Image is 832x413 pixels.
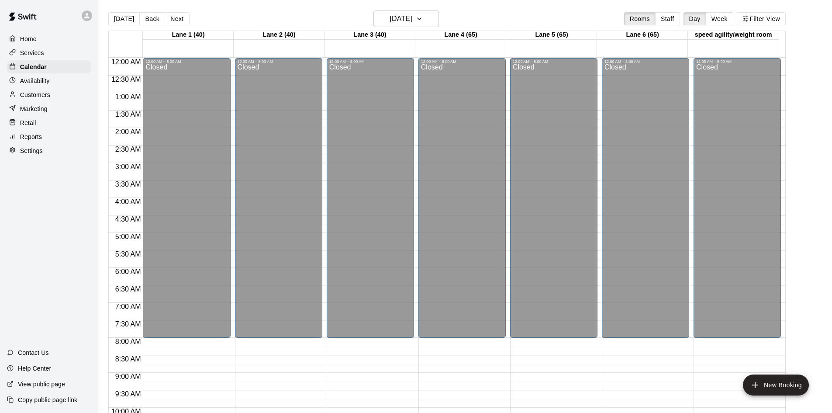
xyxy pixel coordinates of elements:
[7,88,91,101] a: Customers
[143,58,230,338] div: 12:00 AM – 8:00 AM: Closed
[238,64,320,341] div: Closed
[513,59,595,64] div: 12:00 AM – 8:00 AM
[325,31,415,39] div: Lane 3 (40)
[165,12,189,25] button: Next
[109,76,143,83] span: 12:30 AM
[145,59,228,64] div: 12:00 AM – 8:00 AM
[418,58,506,338] div: 12:00 AM – 8:00 AM: Closed
[20,132,42,141] p: Reports
[327,58,414,338] div: 12:00 AM – 8:00 AM: Closed
[390,13,412,25] h6: [DATE]
[421,59,503,64] div: 12:00 AM – 8:00 AM
[113,320,143,328] span: 7:30 AM
[329,64,411,341] div: Closed
[7,130,91,143] a: Reports
[113,93,143,101] span: 1:00 AM
[113,215,143,223] span: 4:30 AM
[18,348,49,357] p: Contact Us
[510,58,597,338] div: 12:00 AM – 8:00 AM: Closed
[7,32,91,45] a: Home
[604,64,687,341] div: Closed
[7,116,91,129] a: Retail
[20,62,47,71] p: Calendar
[506,31,597,39] div: Lane 5 (65)
[597,31,688,39] div: Lane 6 (65)
[20,90,50,99] p: Customers
[684,12,706,25] button: Day
[143,31,234,39] div: Lane 1 (40)
[415,31,506,39] div: Lane 4 (65)
[113,128,143,135] span: 2:00 AM
[7,144,91,157] a: Settings
[113,338,143,345] span: 8:00 AM
[145,64,228,341] div: Closed
[513,64,595,341] div: Closed
[113,180,143,188] span: 3:30 AM
[113,111,143,118] span: 1:30 AM
[113,163,143,170] span: 3:00 AM
[743,375,809,396] button: add
[373,10,439,27] button: [DATE]
[113,373,143,380] span: 9:00 AM
[688,31,779,39] div: speed agility/weight room
[113,355,143,363] span: 8:30 AM
[113,233,143,240] span: 5:00 AM
[238,59,320,64] div: 12:00 AM – 8:00 AM
[20,49,44,57] p: Services
[624,12,656,25] button: Rooms
[7,46,91,59] a: Services
[113,250,143,258] span: 5:30 AM
[421,64,503,341] div: Closed
[234,31,325,39] div: Lane 2 (40)
[20,118,36,127] p: Retail
[696,59,778,64] div: 12:00 AM – 8:00 AM
[113,198,143,205] span: 4:00 AM
[696,64,778,341] div: Closed
[113,268,143,275] span: 6:00 AM
[706,12,733,25] button: Week
[20,35,37,43] p: Home
[329,59,411,64] div: 12:00 AM – 8:00 AM
[113,285,143,293] span: 6:30 AM
[235,58,322,338] div: 12:00 AM – 8:00 AM: Closed
[18,380,65,389] p: View public page
[655,12,680,25] button: Staff
[20,76,50,85] p: Availability
[109,58,143,66] span: 12:00 AM
[113,390,143,398] span: 9:30 AM
[20,146,43,155] p: Settings
[139,12,165,25] button: Back
[18,396,77,404] p: Copy public page link
[737,12,786,25] button: Filter View
[604,59,687,64] div: 12:00 AM – 8:00 AM
[108,12,140,25] button: [DATE]
[18,364,51,373] p: Help Center
[113,303,143,310] span: 7:00 AM
[7,60,91,73] a: Calendar
[7,74,91,87] a: Availability
[694,58,781,338] div: 12:00 AM – 8:00 AM: Closed
[602,58,689,338] div: 12:00 AM – 8:00 AM: Closed
[113,146,143,153] span: 2:30 AM
[20,104,48,113] p: Marketing
[7,102,91,115] a: Marketing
